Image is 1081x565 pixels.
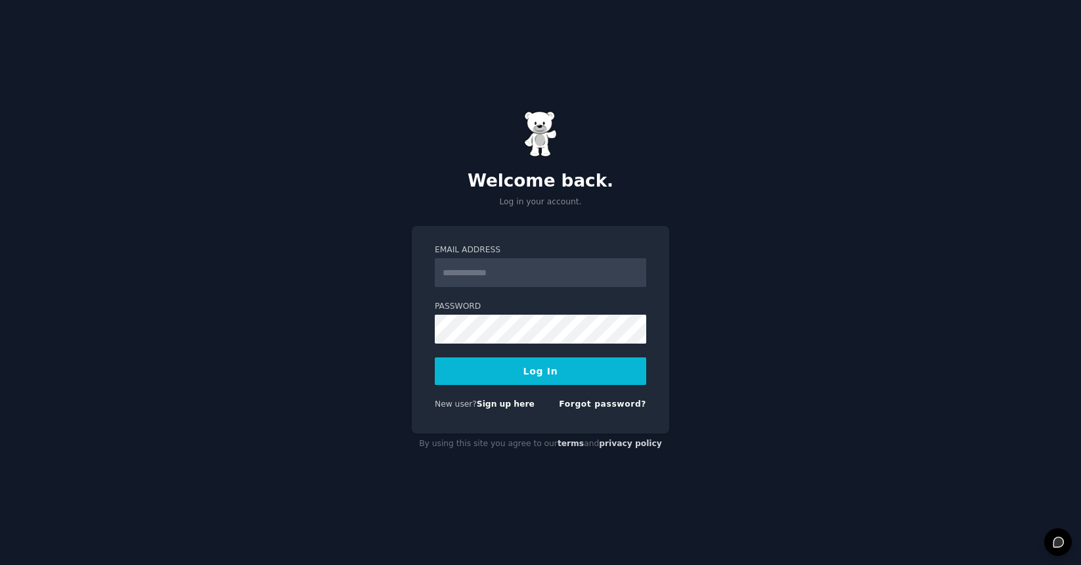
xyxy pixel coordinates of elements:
[412,196,669,208] p: Log in your account.
[524,111,557,157] img: Gummy Bear
[435,301,646,313] label: Password
[435,244,646,256] label: Email Address
[435,399,477,409] span: New user?
[477,399,535,409] a: Sign up here
[435,357,646,385] button: Log In
[599,439,662,448] a: privacy policy
[558,439,584,448] a: terms
[559,399,646,409] a: Forgot password?
[412,171,669,192] h2: Welcome back.
[412,434,669,455] div: By using this site you agree to our and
